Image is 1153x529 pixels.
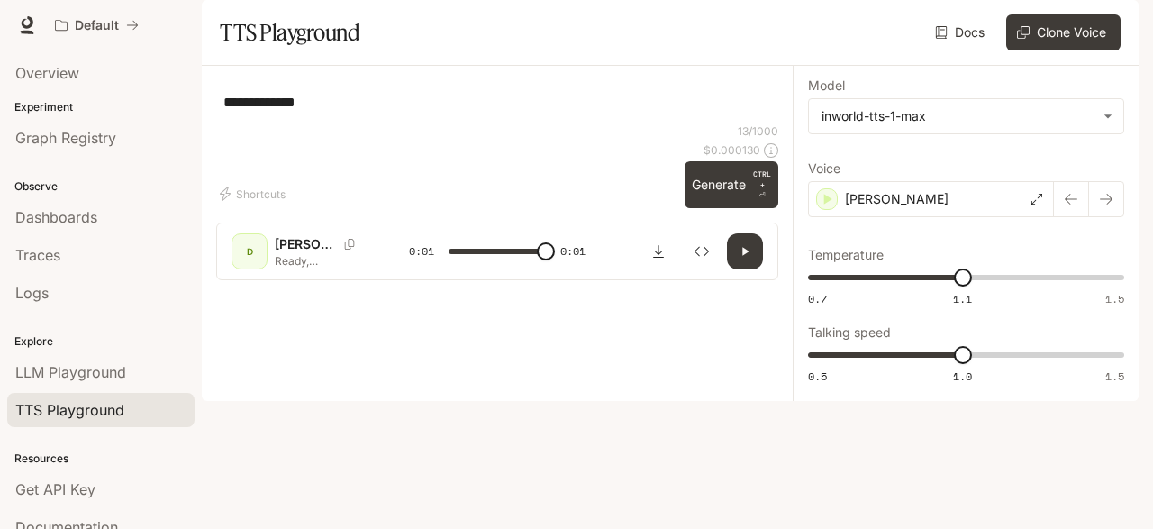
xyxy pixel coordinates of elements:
span: 1.1 [953,291,972,306]
p: CTRL + [753,169,771,190]
button: Inspect [684,233,720,269]
button: Copy Voice ID [337,239,362,250]
span: 0.7 [808,291,827,306]
span: 1.0 [953,369,972,384]
span: 0:01 [409,242,434,260]
div: inworld-tts-1-max [809,99,1123,133]
p: 13 / 1000 [738,123,778,139]
button: Clone Voice [1006,14,1121,50]
p: Temperature [808,249,884,261]
div: D [235,237,264,266]
span: 0.5 [808,369,827,384]
span: 1.5 [1105,369,1124,384]
p: ⏎ [753,169,771,201]
p: Ready, [PERSON_NAME]? [275,253,366,269]
p: Default [75,18,119,33]
p: [PERSON_NAME] [845,190,949,208]
p: Voice [808,162,840,175]
div: inworld-tts-1-max [822,107,1094,125]
span: 1.5 [1105,291,1124,306]
a: Docs [931,14,992,50]
p: Talking speed [808,326,891,339]
button: Download audio [640,233,676,269]
h1: TTS Playground [220,14,359,50]
button: All workspaces [47,7,147,43]
p: Model [808,79,845,92]
button: GenerateCTRL +⏎ [685,161,778,208]
p: $ 0.000130 [704,142,760,158]
span: 0:01 [560,242,586,260]
button: Shortcuts [216,179,293,208]
p: [PERSON_NAME] [275,235,337,253]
